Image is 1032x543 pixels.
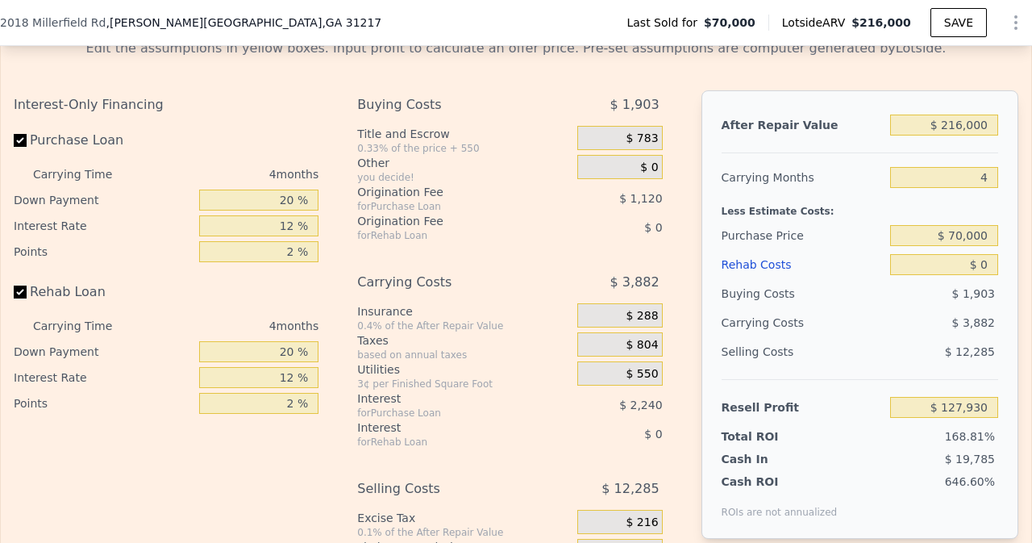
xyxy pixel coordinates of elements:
label: Rehab Loan [14,278,193,307]
div: 0.1% of the After Repair Value [357,526,570,539]
div: 0.33% of the price + 550 [357,142,570,155]
div: Title and Escrow [357,126,570,142]
div: Interest Rate [14,213,193,239]
span: $ 0 [640,161,658,175]
div: for Rehab Loan [357,229,536,242]
span: $ 0 [644,221,662,234]
button: SAVE [930,8,987,37]
span: Lotside ARV [782,15,851,31]
div: Buying Costs [357,90,536,119]
div: After Repair Value [722,111,884,140]
span: , GA 31217 [322,16,381,29]
div: ROIs are not annualized [722,490,838,519]
div: Total ROI [722,428,822,445]
div: Resell Profit [722,393,884,422]
span: $ 3,882 [952,316,995,329]
span: 646.60% [945,475,995,488]
div: Rehab Costs [722,250,884,279]
span: $ 783 [626,132,658,146]
div: Carrying Time [33,313,138,339]
div: Utilities [357,361,570,378]
span: $ 804 [626,338,658,353]
span: $70,000 [704,15,755,31]
div: Points [14,391,193,416]
span: $ 216 [626,516,658,530]
div: Less Estimate Costs: [722,192,998,221]
div: for Purchase Loan [357,200,536,213]
div: Cash In [722,451,822,467]
span: $ 1,903 [610,90,659,119]
div: Buying Costs [722,279,884,308]
span: $ 2,240 [619,399,662,411]
span: $ 1,120 [619,192,662,205]
div: Excise Tax [357,510,570,526]
div: Origination Fee [357,184,536,200]
span: $ 0 [644,428,662,441]
div: Interest-Only Financing [14,90,318,119]
label: Purchase Loan [14,126,193,155]
span: $216,000 [851,16,911,29]
div: Carrying Months [722,163,884,192]
div: Purchase Price [722,221,884,250]
div: Taxes [357,332,570,349]
div: Carrying Costs [357,268,536,297]
div: based on annual taxes [357,349,570,361]
div: for Rehab Loan [357,436,536,449]
input: Purchase Loan [14,134,27,147]
span: Last Sold for [626,15,704,31]
div: for Purchase Loan [357,407,536,420]
div: Insurance [357,303,570,320]
div: Down Payment [14,187,193,213]
div: Other [357,155,570,171]
span: $ 3,882 [610,268,659,297]
input: Rehab Loan [14,286,27,299]
div: 4 months [144,161,318,187]
button: Show Options [1000,6,1032,39]
div: Origination Fee [357,213,536,229]
div: Selling Costs [357,474,536,503]
div: 0.4% of the After Repair Value [357,320,570,332]
span: $ 1,903 [952,287,995,300]
div: Carrying Time [33,161,138,187]
span: $ 288 [626,309,658,324]
div: Edit the assumptions in yellow boxes. Input profit to calculate an offer price. Pre-set assumptio... [14,39,1018,58]
div: 3¢ per Finished Square Foot [357,378,570,391]
div: Carrying Costs [722,308,822,337]
span: $ 12,285 [945,345,995,358]
div: Interest Rate [14,365,193,391]
span: $ 19,785 [945,453,995,466]
div: Down Payment [14,339,193,365]
div: 4 months [144,313,318,339]
span: , [PERSON_NAME][GEOGRAPHIC_DATA] [106,15,381,31]
span: 168.81% [945,430,995,443]
div: Cash ROI [722,474,838,490]
div: you decide! [357,171,570,184]
span: $ 12,285 [601,474,659,503]
div: Interest [357,420,536,436]
span: $ 550 [626,367,658,382]
div: Interest [357,391,536,407]
div: Points [14,239,193,265]
div: Selling Costs [722,337,884,366]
